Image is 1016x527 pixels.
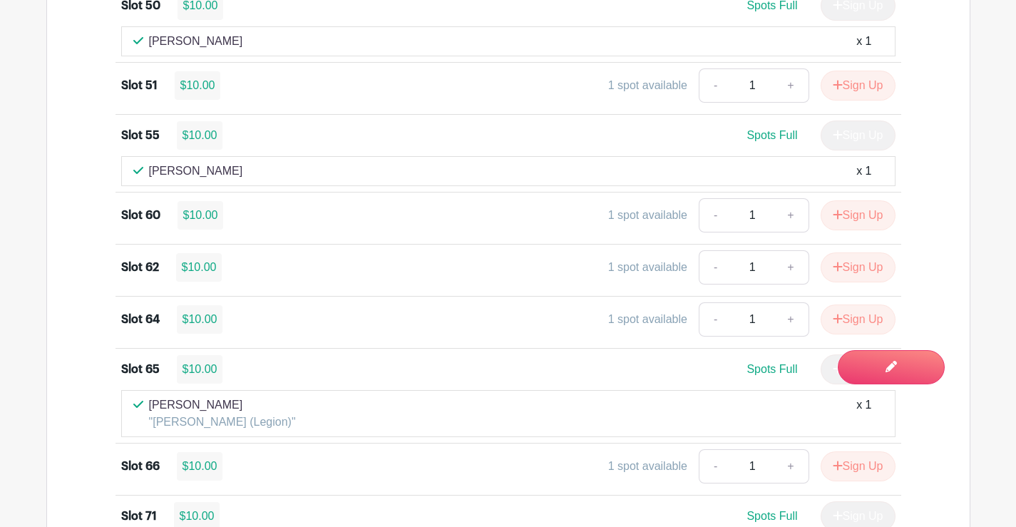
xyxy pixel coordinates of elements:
[149,163,243,180] p: [PERSON_NAME]
[121,207,160,224] div: Slot 60
[699,449,732,483] a: -
[149,414,296,431] p: "[PERSON_NAME] (Legion)"
[121,259,159,276] div: Slot 62
[773,449,809,483] a: +
[121,311,160,328] div: Slot 64
[856,33,871,50] div: x 1
[608,458,687,475] div: 1 spot available
[175,71,221,100] div: $10.00
[821,252,896,282] button: Sign Up
[177,121,223,150] div: $10.00
[821,305,896,334] button: Sign Up
[773,250,809,285] a: +
[699,302,732,337] a: -
[699,250,732,285] a: -
[121,458,160,475] div: Slot 66
[149,396,296,414] p: [PERSON_NAME]
[177,305,223,334] div: $10.00
[773,198,809,232] a: +
[856,163,871,180] div: x 1
[608,311,687,328] div: 1 spot available
[746,129,797,141] span: Spots Full
[746,510,797,522] span: Spots Full
[177,452,223,481] div: $10.00
[773,302,809,337] a: +
[177,355,223,384] div: $10.00
[821,200,896,230] button: Sign Up
[608,259,687,276] div: 1 spot available
[699,68,732,103] a: -
[699,198,732,232] a: -
[773,68,809,103] a: +
[121,508,157,525] div: Slot 71
[121,77,158,94] div: Slot 51
[821,451,896,481] button: Sign Up
[178,201,224,230] div: $10.00
[856,396,871,431] div: x 1
[608,207,687,224] div: 1 spot available
[176,253,222,282] div: $10.00
[821,71,896,101] button: Sign Up
[121,361,160,378] div: Slot 65
[746,363,797,375] span: Spots Full
[121,127,160,144] div: Slot 55
[608,77,687,94] div: 1 spot available
[149,33,243,50] p: [PERSON_NAME]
